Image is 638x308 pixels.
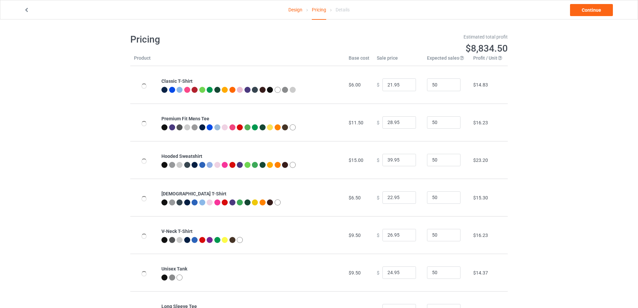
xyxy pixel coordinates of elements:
[349,82,361,87] span: $6.00
[377,270,379,275] span: $
[288,0,302,19] a: Design
[349,120,363,125] span: $11.50
[282,87,288,93] img: heather_texture.png
[473,233,488,238] span: $16.23
[349,270,361,275] span: $9.50
[161,116,209,121] b: Premium Fit Mens Tee
[349,233,361,238] span: $9.50
[349,195,361,200] span: $6.50
[466,43,508,54] span: $8,834.50
[192,124,198,130] img: heather_texture.png
[470,55,508,66] th: Profit / Unit
[473,82,488,87] span: $14.83
[161,266,187,271] b: Unisex Tank
[161,191,226,196] b: [DEMOGRAPHIC_DATA] T-Shirt
[570,4,613,16] a: Continue
[377,232,379,238] span: $
[130,55,158,66] th: Product
[377,120,379,125] span: $
[377,195,379,200] span: $
[336,0,350,19] div: Details
[473,158,488,163] span: $23.20
[169,274,175,281] img: heather_texture.png
[373,55,423,66] th: Sale price
[377,82,379,87] span: $
[130,34,314,46] h1: Pricing
[161,78,193,84] b: Classic T-Shirt
[473,195,488,200] span: $15.30
[473,120,488,125] span: $16.23
[473,270,488,275] span: $14.37
[324,34,508,40] div: Estimated total profit
[377,157,379,163] span: $
[312,0,326,20] div: Pricing
[423,55,470,66] th: Expected sales
[345,55,373,66] th: Base cost
[349,158,363,163] span: $15.00
[161,229,193,234] b: V-Neck T-Shirt
[161,153,202,159] b: Hooded Sweatshirt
